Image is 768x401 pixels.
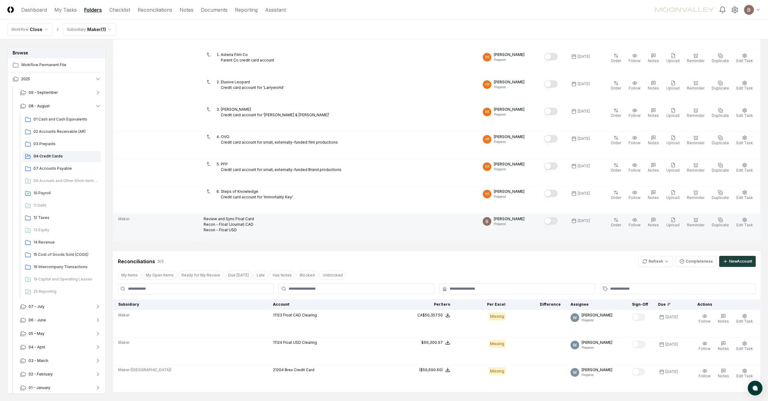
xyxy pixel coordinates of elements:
[686,189,706,202] button: Reminder
[7,6,14,13] img: Logo
[180,6,193,14] a: Notes
[22,212,101,224] a: 12 Taxes
[711,79,730,92] button: Duplicate
[712,223,729,227] span: Duplicate
[421,340,443,345] div: $66,300.97
[22,225,101,236] a: 13 Equity
[611,168,621,173] span: Order
[735,107,754,120] button: Edit Task
[33,289,99,294] span: 25 Reporting
[582,367,612,373] p: [PERSON_NAME]
[712,113,729,118] span: Duplicate
[8,47,105,58] h3: Browse
[736,86,753,90] span: Edit Task
[225,271,252,280] button: Due Today
[699,374,711,378] span: Follow
[544,135,558,142] button: Mark complete
[22,126,101,137] a: 02 Accounts Receivable (AR)
[655,7,714,12] img: Maker AI logo
[494,216,524,222] p: [PERSON_NAME]
[253,271,268,280] button: Late
[494,112,524,117] p: Preparer
[485,164,489,169] span: AK
[400,299,455,310] th: Per Xero
[15,86,106,99] button: 09 - September
[33,117,99,122] span: 01 Cash and Cash Equivalents
[544,217,558,224] button: Mark complete
[736,113,753,118] span: Edit Task
[489,367,505,375] div: Missing
[15,354,106,367] button: 03 - March
[687,86,704,90] span: Reminder
[483,217,491,226] img: ACg8ocJlk95fcvYL0o9kgZddvT5u_mVUlRjOU2duQweDvFHKwwWS4A=s96-c
[611,223,621,227] span: Order
[665,134,681,147] button: Upload
[665,107,681,120] button: Upload
[719,256,756,267] button: NewAccount
[686,134,706,147] button: Reminder
[610,216,622,229] button: Order
[632,368,645,375] button: Mark complete
[29,385,50,391] span: 01 - January
[494,79,524,85] p: [PERSON_NAME]
[221,79,284,90] li: Elusive Leopard Credit card account for 'Larryworld'
[665,314,678,320] div: [DATE]
[544,162,558,170] button: Mark complete
[736,195,753,200] span: Edit Task
[296,271,318,280] button: Blocked
[485,192,489,196] span: AK
[544,80,558,88] button: Mark complete
[494,140,524,144] p: Preparer
[629,195,641,200] span: Follow
[610,161,622,174] button: Order
[582,312,612,318] p: [PERSON_NAME]
[494,161,524,167] p: [PERSON_NAME]
[33,153,99,159] span: 04 Credit Cards
[697,312,712,325] button: Follow
[15,300,106,313] button: 07 - July
[22,249,101,260] a: 15 Cost of Goods Sold (COGS)
[578,109,590,114] div: [DATE]
[273,340,282,345] span: 11124
[33,215,99,220] span: 12 Taxes
[113,299,268,310] th: Subsidiary
[712,141,729,145] span: Duplicate
[8,86,106,396] div: 2025
[15,381,106,395] button: 01 - January
[544,190,558,197] button: Mark complete
[494,167,524,172] p: Preparer
[29,344,45,350] span: 04 - April
[610,52,622,65] button: Order
[489,312,505,320] div: Missing
[627,161,642,174] button: Follow
[665,79,681,92] button: Upload
[273,302,395,307] div: Account
[419,367,443,373] div: ($59,690.60)
[494,85,524,89] p: Preparer
[648,168,659,173] span: Notes
[735,52,754,65] button: Edit Task
[735,312,754,325] button: Edit Task
[610,79,622,92] button: Order
[699,319,711,324] span: Follow
[712,195,729,200] span: Duplicate
[735,367,754,380] button: Edit Task
[118,340,130,345] span: Maker
[611,113,621,118] span: Order
[578,81,590,87] div: [DATE]
[687,141,704,145] span: Reminder
[221,134,338,145] li: OVO Credit card account for small, externally-funded film productions
[22,114,101,125] a: 01 Cash and Cash Equivalents
[629,58,641,63] span: Follow
[697,340,712,353] button: Follow
[33,203,99,208] span: 11 Debt
[29,317,46,323] span: 06 - June
[33,264,99,270] span: 16 Intercompany Transactions
[610,134,622,147] button: Order
[629,113,641,118] span: Follow
[611,86,621,90] span: Order
[578,191,590,196] div: [DATE]
[687,223,704,227] span: Reminder
[33,227,99,233] span: 13 Equity
[22,151,101,162] a: 04 Credit Cards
